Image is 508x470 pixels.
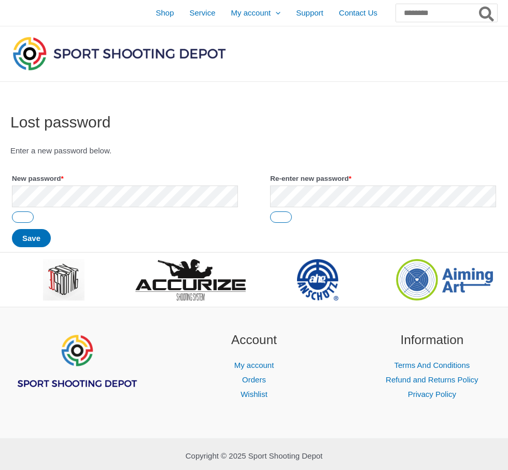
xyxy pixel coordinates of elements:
[477,4,497,22] button: Search
[10,34,228,73] img: Sport Shooting Depot
[242,375,266,384] a: Orders
[386,375,478,384] a: Refund and Returns Policy
[12,172,238,186] label: New password
[356,358,508,402] nav: Information
[178,331,330,402] aside: Footer Widget 2
[178,331,330,350] h2: Account
[356,331,508,402] aside: Footer Widget 3
[12,229,51,247] button: Save
[241,390,267,398] a: Wishlist
[178,358,330,402] nav: Account
[356,331,508,350] h2: Information
[234,361,274,369] a: My account
[270,172,496,186] label: Re-enter new password
[10,113,498,132] h1: Lost password
[394,361,470,369] a: Terms And Conditions
[270,211,292,223] button: Show password
[10,144,498,158] p: Enter a new password below.
[408,390,456,398] a: Privacy Policy
[12,211,34,223] button: Show password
